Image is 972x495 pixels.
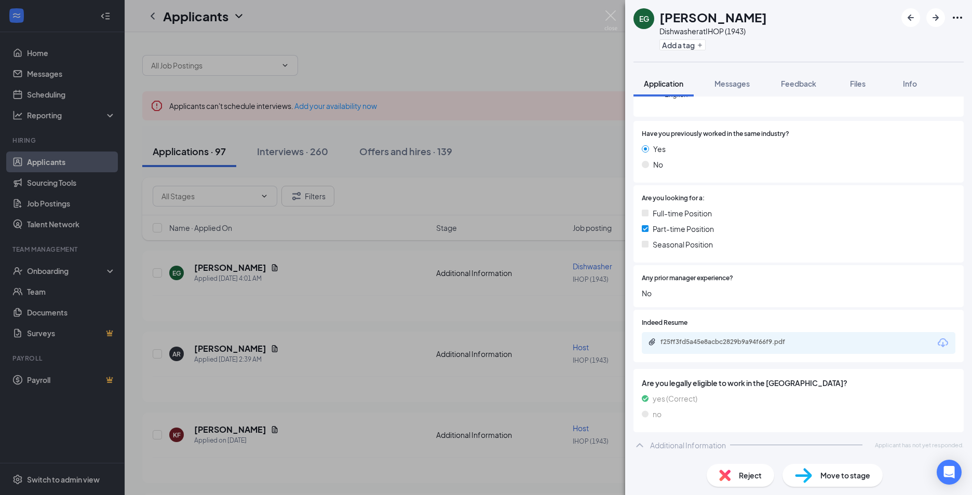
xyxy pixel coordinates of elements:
[875,441,964,449] span: Applicant has not yet responded.
[937,337,949,349] svg: Download
[648,338,816,348] a: Paperclipf25ff3fd5a45e8acbc2829b9a94f66f9.pdf
[697,42,703,48] svg: Plus
[901,8,920,27] button: ArrowLeftNew
[642,194,705,203] span: Are you looking for a:
[951,11,964,24] svg: Ellipses
[648,338,656,346] svg: Paperclip
[633,439,646,451] svg: ChevronUp
[650,440,726,450] div: Additional Information
[642,287,955,299] span: No
[644,79,683,88] span: Application
[653,159,663,170] span: No
[653,239,713,250] span: Seasonal Position
[781,79,816,88] span: Feedback
[660,338,806,346] div: f25ff3fd5a45e8acbc2829b9a94f66f9.pdf
[905,11,917,24] svg: ArrowLeftNew
[926,8,945,27] button: ArrowRight
[659,8,767,26] h1: [PERSON_NAME]
[739,470,762,481] span: Reject
[642,273,733,283] span: Any prior manager experience?
[903,79,917,88] span: Info
[659,26,767,36] div: Dishwasher at IHOP (1943)
[653,208,712,219] span: Full-time Position
[850,79,866,88] span: Files
[653,408,661,420] span: no
[820,470,870,481] span: Move to stage
[642,129,789,139] span: Have you previously worked in the same industry?
[653,143,666,155] span: Yes
[937,460,962,485] div: Open Intercom Messenger
[659,39,706,50] button: PlusAdd a tag
[639,13,649,24] div: EG
[642,318,687,328] span: Indeed Resume
[929,11,942,24] svg: ArrowRight
[653,223,714,235] span: Part-time Position
[714,79,750,88] span: Messages
[642,377,955,389] span: Are you legally eligible to work in the [GEOGRAPHIC_DATA]?
[653,393,697,404] span: yes (Correct)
